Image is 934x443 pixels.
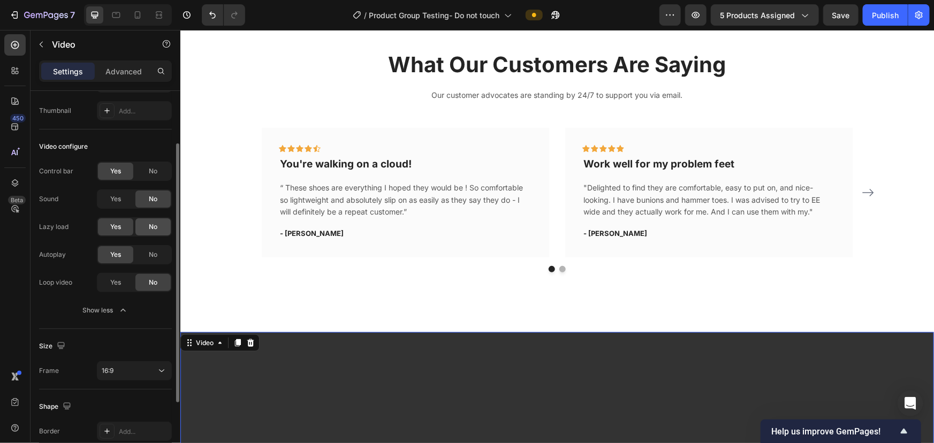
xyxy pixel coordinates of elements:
p: "Delighted to find they are comfortable, easy to put on, and nice-looking. I have bunions and ham... [403,152,654,188]
p: - [PERSON_NAME] [403,198,654,209]
span: Help us improve GemPages! [771,426,898,437]
span: 5 products assigned [720,10,795,21]
span: No [149,222,157,232]
span: Yes [110,278,121,287]
button: Carousel Next Arrow [679,154,696,171]
span: No [149,250,157,259]
div: Border [39,426,60,436]
span: Save [832,11,850,20]
span: No [149,194,157,204]
div: Size [39,339,67,354]
div: Video configure [39,142,88,151]
button: Save [823,4,859,26]
div: Open Intercom Messenger [898,391,923,416]
div: Thumbnail [39,106,71,116]
div: Control bar [39,166,73,176]
button: Dot [368,236,375,242]
div: Add... [119,427,169,437]
span: No [149,278,157,287]
p: Advanced [105,66,142,77]
p: Work well for my problem feet [403,128,654,141]
div: Frame [39,366,59,376]
button: 16:9 [97,361,172,380]
span: Yes [110,250,121,259]
div: Lazy load [39,222,69,232]
span: Product Group Testing- Do not touch [369,10,500,21]
span: No [149,166,157,176]
p: Settings [53,66,83,77]
button: 7 [4,4,80,26]
span: Yes [110,166,121,176]
div: Show less [83,305,128,316]
button: Dot [379,236,385,242]
div: 450 [10,114,26,123]
div: Publish [872,10,899,21]
div: Shape [39,400,73,414]
button: Publish [863,4,908,26]
span: / [365,10,367,21]
div: Undo/Redo [202,4,245,26]
iframe: Design area [180,30,934,443]
div: Video [13,308,35,318]
button: Show less [39,301,172,320]
div: Sound [39,194,58,204]
button: Show survey - Help us improve GemPages! [771,425,910,438]
div: Loop video [39,278,72,287]
div: Autoplay [39,250,66,259]
div: Add... [119,106,169,116]
p: 7 [70,9,75,21]
span: 16:9 [102,366,113,375]
span: Yes [110,222,121,232]
button: 5 products assigned [711,4,819,26]
span: Yes [110,194,121,204]
div: Beta [8,196,26,204]
p: Video [52,38,143,51]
